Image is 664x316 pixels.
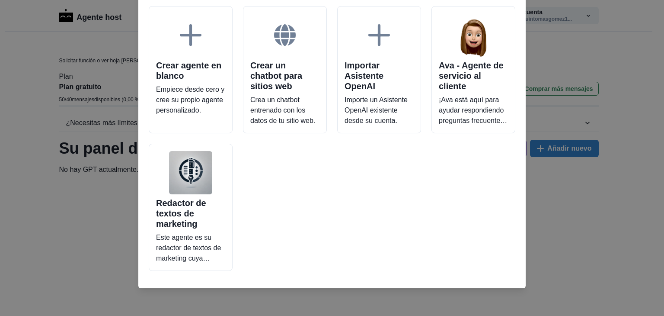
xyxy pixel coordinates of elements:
[156,86,224,114] font: Empiece desde cero y cree su propio agente personalizado.
[250,96,315,124] font: Crea un chatbot entrenado con los datos de tu sitio web.
[345,61,383,91] font: Importar Asistente OpenAI
[156,198,206,229] font: Redactor de textos de marketing
[156,61,221,81] font: Crear agente en blanco
[439,96,507,135] font: ¡Ava está aquí para ayudar respondiendo preguntas frecuentes y más!
[345,96,408,124] font: Importe un Asistente OpenAI existente desde su cuenta.
[439,61,504,91] font: Ava - Agente de servicio al cliente
[169,151,212,194] img: Redactor de textos de marketing
[452,13,495,57] img: Ava - Agente de servicio al cliente
[250,61,302,91] font: Crear un chatbot para sitios web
